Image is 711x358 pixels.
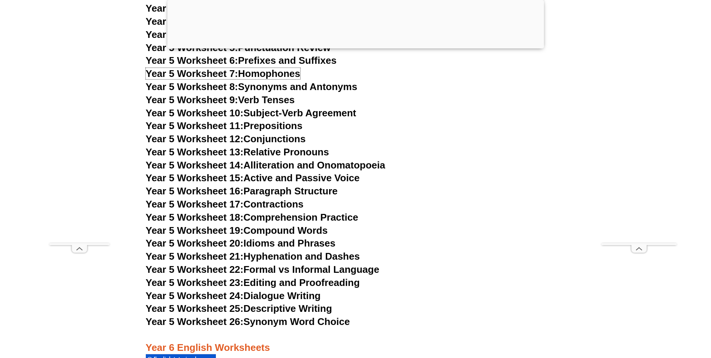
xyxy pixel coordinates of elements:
a: Year 5 Worksheet 23:Editing and Proofreading [146,277,360,288]
span: Year 5 Worksheet 8: [146,81,238,92]
a: Year 5 Worksheet 9:Verb Tenses [146,94,295,105]
span: Year 5 Worksheet 10: [146,107,244,119]
a: Year 5 Worksheet 8:Synonyms and Antonyms [146,81,358,92]
span: Year 5 Worksheet 20: [146,238,244,249]
span: Year 5 Worksheet 19: [146,225,244,236]
a: Year 5 Worksheet 22:Formal vs Informal Language [146,264,379,275]
span: Year 5 Worksheet 12: [146,133,244,144]
a: Year 5 Worksheet 7:Homophones [146,68,301,79]
a: Year 5 Worksheet 6:Prefixes and Suffixes [146,55,337,66]
a: Year 5 Worksheet 2:Complex Sentences [146,3,331,14]
a: Year 5 Worksheet 15:Active and Passive Voice [146,172,360,184]
iframe: Chat Widget [586,273,711,358]
a: Year 5 Worksheet 5:Punctuation Review [146,42,331,53]
a: Year 5 Worksheet 26:Synonym Word Choice [146,316,350,327]
span: Year 5 Worksheet 26: [146,316,244,327]
span: Year 5 Worksheet 4: [146,29,238,40]
a: Year 5 Worksheet 14:Alliteration and Onomatopoeia [146,159,385,171]
span: Year 5 Worksheet 14: [146,159,244,171]
span: Year 5 Worksheet 7: [146,68,238,79]
a: Year 5 Worksheet 13:Relative Pronouns [146,146,329,158]
span: Year 5 Worksheet 5: [146,42,238,53]
a: Year 5 Worksheet 25:Descriptive Writing [146,303,332,314]
span: Year 5 Worksheet 17: [146,199,244,210]
span: Year 5 Worksheet 23: [146,277,244,288]
a: Year 5 Worksheet 24:Dialogue Writing [146,290,321,301]
span: Year 5 Worksheet 13: [146,146,244,158]
span: Year 5 Worksheet 6: [146,55,238,66]
a: Year 5 Worksheet 17:Contractions [146,199,304,210]
iframe: Advertisement [49,18,109,243]
a: Year 5 Worksheet 12:Conjunctions [146,133,306,144]
a: Year 5 Worksheet 11:Prepositions [146,120,302,131]
a: Year 5 Worksheet 16:Paragraph Structure [146,185,338,197]
a: Year 5 Worksheet 3:Direct and Indirect Speech [146,16,361,27]
a: Year 5 Worksheet 10:Subject-Verb Agreement [146,107,356,119]
span: Year 5 Worksheet 21: [146,251,244,262]
a: Year 5 Worksheet 4:Similes and Metaphors [146,29,344,40]
a: Year 5 Worksheet 21:Hyphenation and Dashes [146,251,360,262]
span: Year 5 Worksheet 16: [146,185,244,197]
a: Year 5 Worksheet 20:Idioms and Phrases [146,238,335,249]
iframe: Advertisement [602,18,677,243]
span: Year 5 Worksheet 24: [146,290,244,301]
a: Year 5 Worksheet 19:Compound Words [146,225,328,236]
span: Year 5 Worksheet 11: [146,120,244,131]
span: Year 5 Worksheet 18: [146,212,244,223]
h3: Year 6 English Worksheets [146,329,566,354]
span: Year 5 Worksheet 15: [146,172,244,184]
span: Year 5 Worksheet 9: [146,94,238,105]
span: Year 5 Worksheet 2: [146,3,238,14]
span: Year 5 Worksheet 25: [146,303,244,314]
span: Year 5 Worksheet 22: [146,264,244,275]
a: Year 5 Worksheet 18:Comprehension Practice [146,212,358,223]
span: Year 5 Worksheet 3: [146,16,238,27]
